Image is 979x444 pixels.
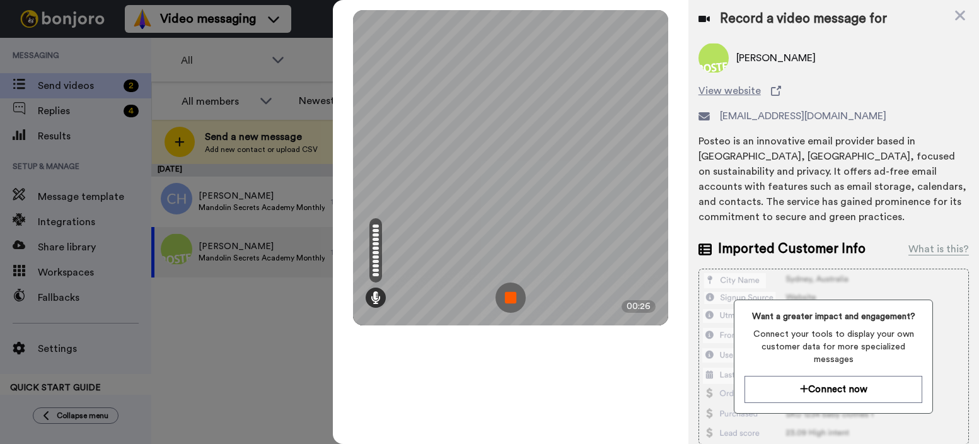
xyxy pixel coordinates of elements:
[744,328,922,366] span: Connect your tools to display your own customer data for more specialized messages
[698,83,761,98] span: View website
[720,108,886,124] span: [EMAIL_ADDRESS][DOMAIN_NAME]
[908,242,969,257] div: What is this?
[744,376,922,403] button: Connect now
[744,310,922,323] span: Want a greater impact and engagement?
[718,240,866,259] span: Imported Customer Info
[698,83,969,98] a: View website
[698,134,969,225] div: Posteo is an innovative email provider based in [GEOGRAPHIC_DATA], [GEOGRAPHIC_DATA], focused on ...
[495,283,526,313] img: ic_record_stop.svg
[622,300,656,313] div: 00:26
